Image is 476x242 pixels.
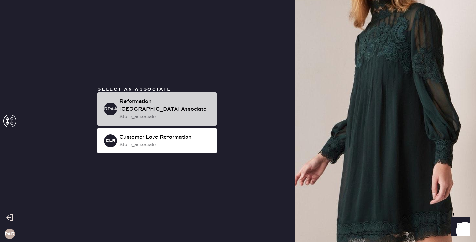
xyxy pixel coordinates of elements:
[119,98,211,113] div: Reformation [GEOGRAPHIC_DATA] Associate
[97,86,171,92] span: Select an associate
[119,113,211,120] div: store_associate
[106,139,116,143] h3: CLR
[119,133,211,141] div: Customer Love Reformation
[104,107,117,111] h3: RPAA
[445,213,473,241] iframe: Front Chat
[5,232,15,236] h3: PAR
[119,141,211,148] div: store_associate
